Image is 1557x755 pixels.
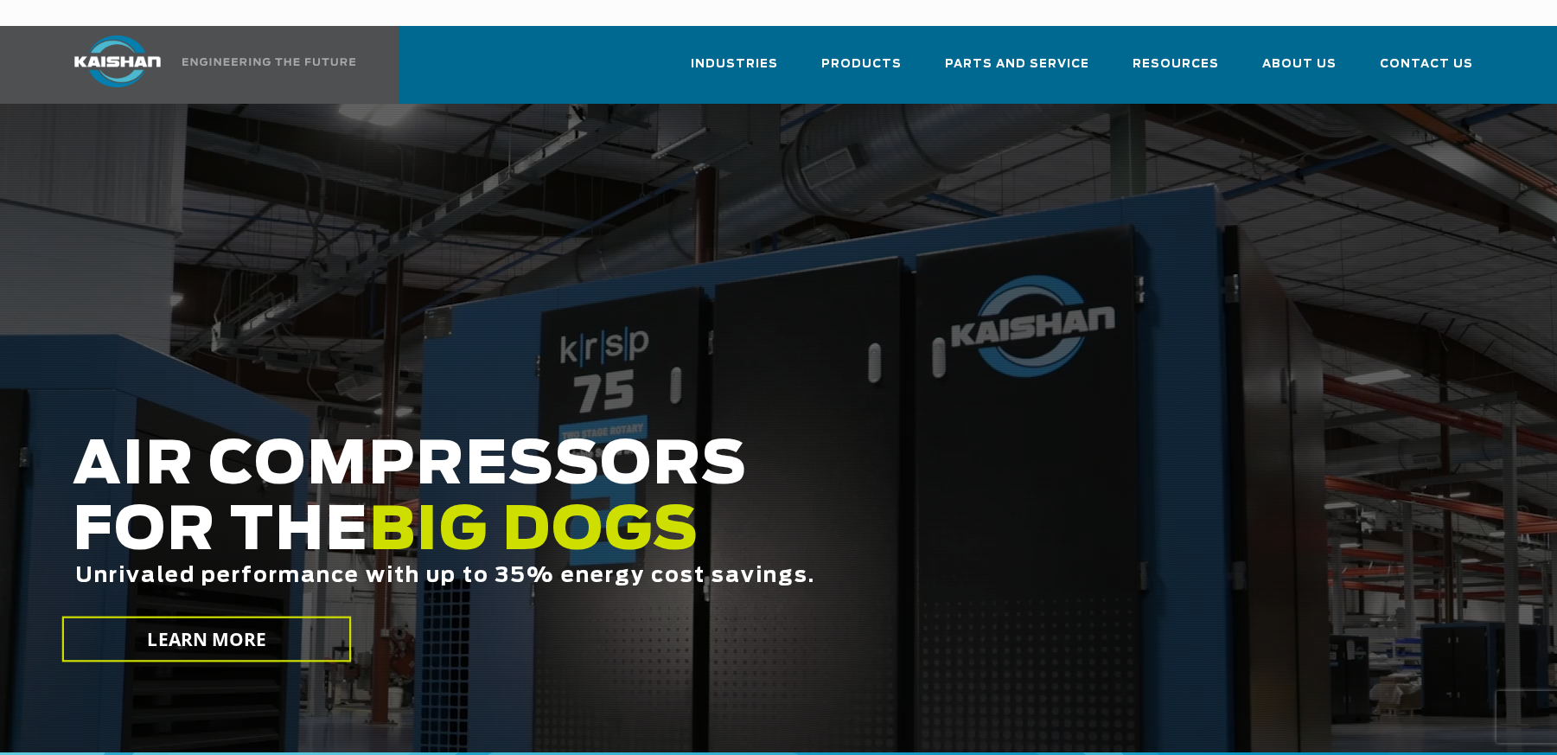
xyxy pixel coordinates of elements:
[821,54,902,74] span: Products
[691,42,778,100] a: Industries
[147,627,265,652] span: LEARN MORE
[1133,42,1219,100] a: Resources
[1380,54,1473,74] span: Contact Us
[1262,42,1337,100] a: About Us
[75,566,815,586] span: Unrivaled performance with up to 35% energy cost savings.
[53,26,359,104] a: Kaishan USA
[182,58,355,66] img: Engineering the future
[1262,54,1337,74] span: About Us
[945,54,1089,74] span: Parts and Service
[691,54,778,74] span: Industries
[53,35,182,87] img: kaishan logo
[73,433,1246,642] h2: AIR COMPRESSORS FOR THE
[1133,54,1219,74] span: Resources
[821,42,902,100] a: Products
[945,42,1089,100] a: Parts and Service
[369,502,699,561] span: BIG DOGS
[1380,42,1473,100] a: Contact Us
[62,617,352,662] a: LEARN MORE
